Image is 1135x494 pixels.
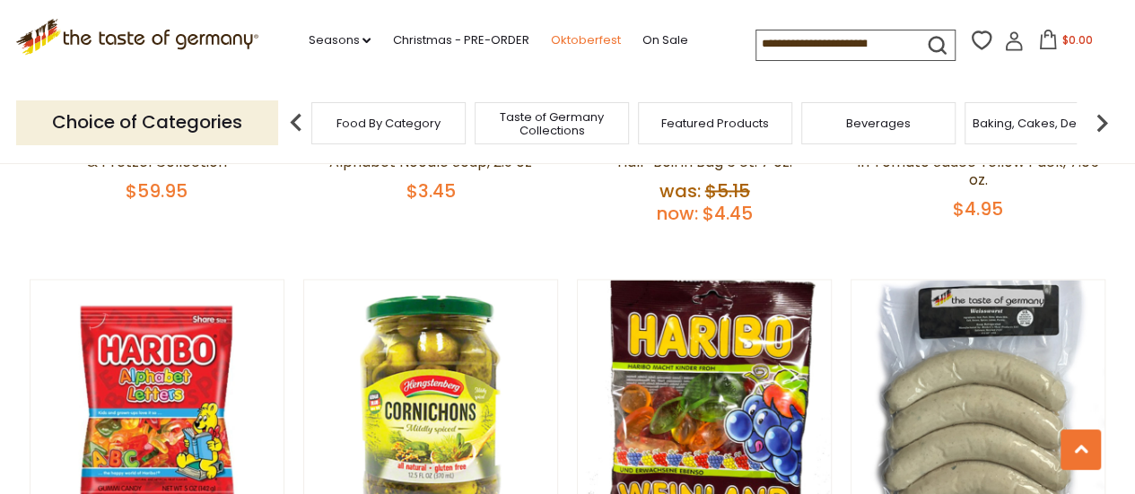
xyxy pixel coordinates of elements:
a: Seasons [308,30,371,50]
a: Food By Category [336,117,441,130]
label: Was: [659,178,701,204]
label: Now: [657,201,698,226]
span: $4.45 [703,201,753,226]
a: Christmas - PRE-ORDER [392,30,528,50]
a: On Sale [642,30,687,50]
span: $59.95 [126,178,188,204]
span: $0.00 [1061,32,1092,48]
img: next arrow [1084,105,1120,141]
img: previous arrow [278,105,314,141]
p: Choice of Categories [16,100,278,144]
a: Beverages [846,117,911,130]
span: $5.15 [705,178,750,204]
a: Taste of Germany Collections [480,110,624,137]
span: $3.45 [406,178,455,204]
a: Featured Products [661,117,769,130]
button: $0.00 [1027,30,1104,56]
a: Oktoberfest [550,30,620,50]
a: Baking, Cakes, Desserts [973,117,1112,130]
span: $4.95 [953,196,1003,221]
